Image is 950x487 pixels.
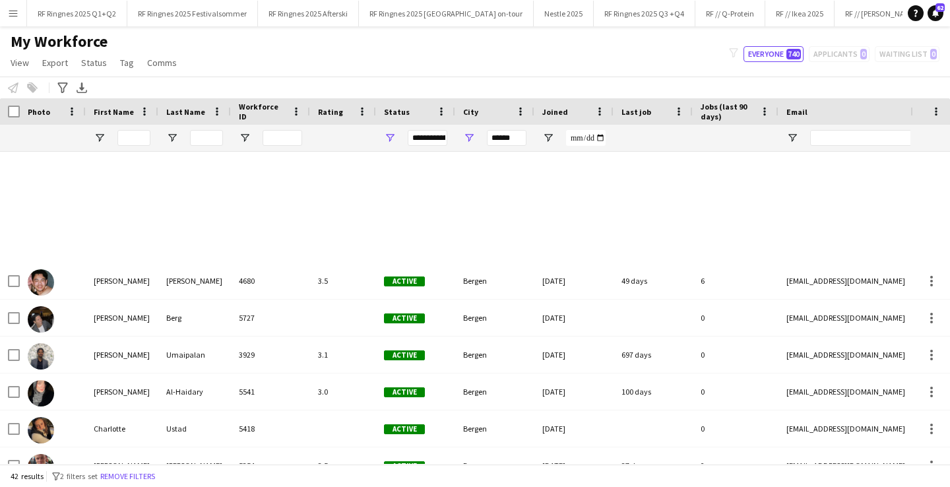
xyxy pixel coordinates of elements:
button: Open Filter Menu [239,132,251,144]
span: 740 [786,49,801,59]
div: 3.1 [310,337,376,373]
img: Athiyan Umaipalan [28,343,54,370]
div: Bergen [455,373,534,410]
div: 3929 [231,337,310,373]
app-action-btn: Advanced filters [55,80,71,96]
span: Joined [542,107,568,117]
div: Charlotte [86,410,158,447]
div: [DATE] [534,410,614,447]
div: 0 [693,337,778,373]
app-action-btn: Export XLSX [74,80,90,96]
button: RF Ringnes 2025 Festivalsommer [127,1,258,26]
a: Status [76,54,112,71]
div: [DATE] [534,337,614,373]
a: Comms [142,54,182,71]
div: [DATE] [534,373,614,410]
span: Active [384,276,425,286]
span: City [463,107,478,117]
button: Open Filter Menu [94,132,106,144]
button: Open Filter Menu [384,132,396,144]
button: RF Ringnes 2025 Q1+Q2 [27,1,127,26]
span: Workforce ID [239,102,286,121]
div: 5541 [231,373,310,410]
div: [PERSON_NAME] [158,263,231,299]
div: 5727 [231,300,310,336]
button: Everyone740 [744,46,804,62]
span: Last Name [166,107,205,117]
div: 49 days [614,263,693,299]
input: First Name Filter Input [117,130,150,146]
div: 697 days [614,337,693,373]
div: 6 [693,263,778,299]
span: Active [384,424,425,434]
span: Active [384,350,425,360]
span: First Name [94,107,134,117]
span: Status [384,107,410,117]
span: Status [81,57,107,69]
span: Export [42,57,68,69]
div: 2 [693,447,778,484]
div: Ustad [158,410,231,447]
div: [PERSON_NAME] [86,337,158,373]
div: Bergen [455,447,534,484]
button: RF // Q-Protein [695,1,765,26]
div: Bergen [455,410,534,447]
div: 5418 [231,410,310,447]
button: RF Ringnes 2025 Q3 +Q4 [594,1,695,26]
div: 37 days [614,447,693,484]
button: Remove filters [98,469,158,484]
div: 3.5 [310,263,376,299]
div: [PERSON_NAME] [86,373,158,410]
div: Bergen [455,337,534,373]
span: 62 [935,3,945,12]
input: Last Name Filter Input [190,130,223,146]
input: Joined Filter Input [566,130,606,146]
div: 3.5 [310,447,376,484]
span: Active [384,387,425,397]
div: [DATE] [534,300,614,336]
div: 100 days [614,373,693,410]
a: 62 [928,5,943,21]
div: 4680 [231,263,310,299]
span: 2 filters set [60,471,98,481]
img: Andreas Nguyen [28,269,54,296]
span: Comms [147,57,177,69]
a: View [5,54,34,71]
div: [PERSON_NAME] [86,300,158,336]
div: 0 [693,410,778,447]
img: Aya Al-Haidary [28,380,54,406]
a: Export [37,54,73,71]
span: Rating [318,107,343,117]
div: [DATE] [534,447,614,484]
input: Workforce ID Filter Input [263,130,302,146]
span: Tag [120,57,134,69]
img: Charlotte Ustad [28,417,54,443]
button: Open Filter Menu [166,132,178,144]
button: Open Filter Menu [463,132,475,144]
div: Bergen [455,263,534,299]
button: RF Ringnes 2025 Afterski [258,1,359,26]
div: [PERSON_NAME] [158,447,231,484]
span: Email [786,107,807,117]
img: Dag Eirik Nilsson [28,454,54,480]
button: Nestle 2025 [534,1,594,26]
div: 0 [693,300,778,336]
div: 5354 [231,447,310,484]
button: RF // [PERSON_NAME] 2025 [835,1,945,26]
div: Bergen [455,300,534,336]
div: Al-Haidary [158,373,231,410]
div: Berg [158,300,231,336]
span: Last job [621,107,651,117]
img: Andreas Parsa Berg [28,306,54,333]
button: Open Filter Menu [786,132,798,144]
span: Active [384,461,425,471]
span: Jobs (last 90 days) [701,102,755,121]
button: Open Filter Menu [542,132,554,144]
span: View [11,57,29,69]
input: City Filter Input [487,130,526,146]
div: 3.0 [310,373,376,410]
div: [PERSON_NAME] [86,263,158,299]
div: [PERSON_NAME] [86,447,158,484]
span: My Workforce [11,32,108,51]
span: Active [384,313,425,323]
